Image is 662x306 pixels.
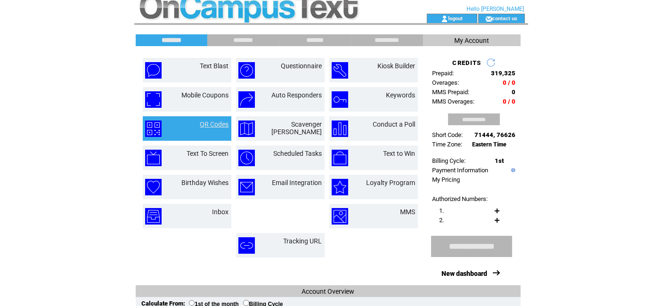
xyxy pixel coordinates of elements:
[441,15,448,23] img: account_icon.gif
[274,150,322,157] a: Scheduled Tasks
[332,121,348,137] img: conduct-a-poll.png
[145,179,162,195] img: birthday-wishes.png
[433,176,460,183] a: My Pricing
[512,89,516,96] span: 0
[145,150,162,166] img: text-to-screen.png
[433,141,463,148] span: Time Zone:
[332,91,348,108] img: keywords.png
[384,150,416,157] a: Text to Win
[509,168,515,172] img: help.gif
[467,6,524,12] span: Hello [PERSON_NAME]
[238,179,255,195] img: email-integration.png
[145,208,162,225] img: inbox.png
[182,91,229,99] a: Mobile Coupons
[433,167,489,174] a: Payment Information
[332,179,348,195] img: loyalty-program.png
[454,37,489,44] span: My Account
[332,150,348,166] img: text-to-win.png
[440,217,444,224] span: 2.
[200,121,229,128] a: QR Codes
[475,131,516,138] span: 71444, 76626
[433,195,488,202] span: Authorized Numbers:
[386,91,416,99] a: Keywords
[212,208,229,216] a: Inbox
[145,91,162,108] img: mobile-coupons.png
[238,121,255,137] img: scavenger-hunt.png
[272,121,322,136] a: Scavenger [PERSON_NAME]
[238,62,255,79] img: questionnaire.png
[272,91,322,99] a: Auto Responders
[367,179,416,186] a: Loyalty Program
[378,62,416,70] a: Kiosk Builder
[440,207,444,214] span: 1.
[492,15,517,21] a: contact us
[332,62,348,79] img: kiosk-builder.png
[495,157,504,164] span: 1st
[503,79,516,86] span: 0 / 0
[400,208,416,216] a: MMS
[433,89,470,96] span: MMS Prepaid:
[302,288,354,295] span: Account Overview
[332,208,348,225] img: mms.png
[433,131,463,138] span: Short Code:
[187,150,229,157] a: Text To Screen
[433,79,459,86] span: Overages:
[433,157,466,164] span: Billing Cycle:
[473,141,507,148] span: Eastern Time
[452,59,481,66] span: CREDITS
[503,98,516,105] span: 0 / 0
[182,179,229,186] a: Birthday Wishes
[373,121,416,128] a: Conduct a Poll
[448,15,463,21] a: logout
[243,300,249,306] input: Billing Cycle
[433,98,475,105] span: MMS Overages:
[145,62,162,79] img: text-blast.png
[200,62,229,70] a: Text Blast
[272,179,322,186] a: Email Integration
[491,70,516,77] span: 319,325
[442,270,488,277] a: New dashboard
[284,237,322,245] a: Tracking URL
[433,70,454,77] span: Prepaid:
[145,121,162,137] img: qr-codes.png
[281,62,322,70] a: Questionnaire
[485,15,492,23] img: contact_us_icon.gif
[238,150,255,166] img: scheduled-tasks.png
[189,300,195,306] input: 1st of the month
[238,237,255,254] img: tracking-url.png
[238,91,255,108] img: auto-responders.png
